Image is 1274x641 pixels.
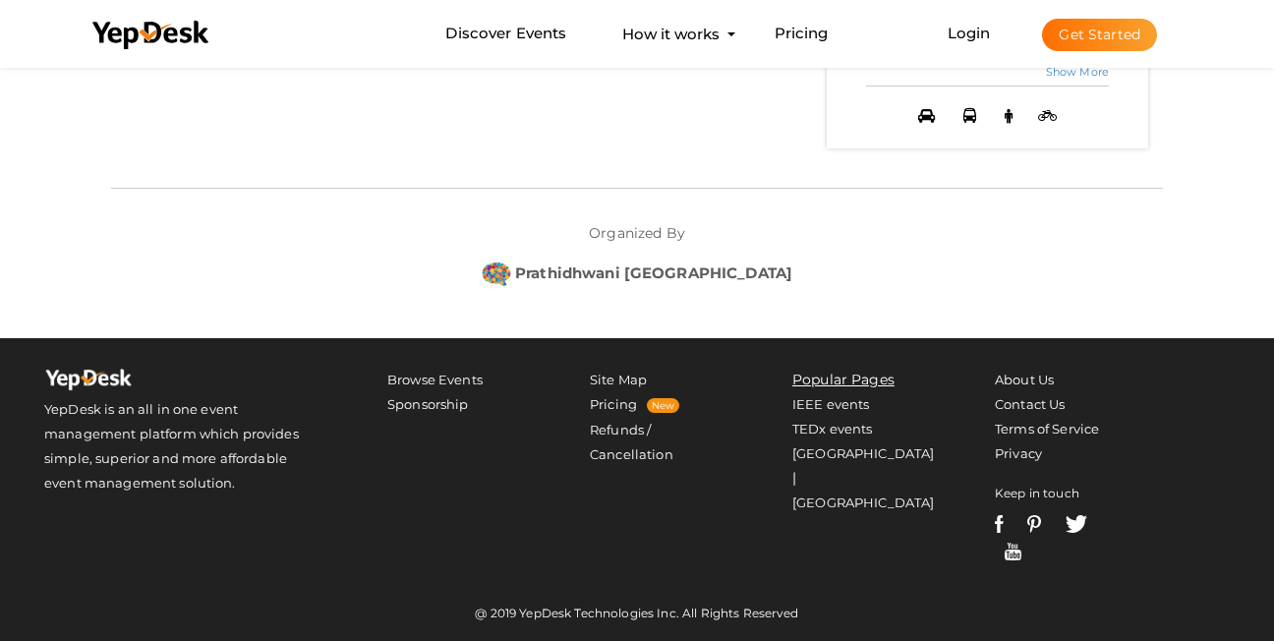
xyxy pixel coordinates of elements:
a: Contact Us [995,396,1065,412]
a: TEDx events [792,421,873,437]
a: Browse Events [387,372,483,387]
a: Pricing [590,396,637,412]
a: Login [948,24,991,42]
button: Get Started [1042,19,1157,51]
span: New [647,398,679,413]
a: Sponsorship [387,396,469,412]
a: Terms of Service [995,421,1099,437]
img: SU7GG7NJ_small.jpeg [482,260,511,289]
label: @ 2019 YepDesk Technologies Inc. All Rights Reserved [475,605,798,621]
a: Show More [1046,65,1109,79]
a: Pricing [775,16,829,52]
li: Popular Pages [792,368,926,392]
p: YepDesk is an all in one event management platform which provides simple, superior and more affor... [44,397,318,495]
label: Organized By [589,208,685,243]
a: About Us [995,372,1054,387]
a: Discover Events [445,16,566,52]
a: Site Map [590,372,647,387]
a: Refunds / Cancellation [590,422,673,462]
img: youtube-white.svg [1005,543,1021,560]
img: Yepdesk [44,368,133,397]
a: [GEOGRAPHIC_DATA] [792,495,934,510]
b: Prathidhwani [GEOGRAPHIC_DATA] [515,263,792,282]
a: [GEOGRAPHIC_DATA] [792,445,934,461]
img: twitter-white.svg [1066,515,1088,533]
span: | [792,469,796,487]
button: How it works [616,16,725,52]
img: pinterest-white.svg [1027,515,1041,533]
a: IEEE events [792,396,870,412]
img: facebook-white.svg [995,515,1004,533]
label: Keep in touch [995,481,1079,505]
a: Privacy [995,445,1042,461]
